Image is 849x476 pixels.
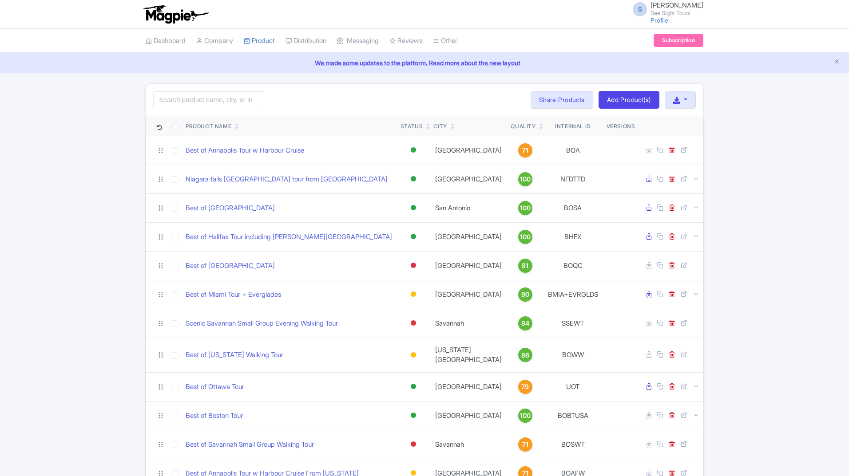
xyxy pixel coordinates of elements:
[401,122,423,130] div: Status
[833,57,840,67] button: Close announcement
[409,230,418,243] div: Active
[409,173,418,185] div: Active
[186,203,275,213] a: Best of [GEOGRAPHIC_DATA]
[430,309,507,338] td: Savannah
[543,222,603,251] td: BHFX
[543,280,603,309] td: BMIA+EVRGLDS
[186,411,243,421] a: Best of Boston Tour
[633,2,647,16] span: S
[186,174,388,185] a: Niagara falls [GEOGRAPHIC_DATA] tour from [GEOGRAPHIC_DATA]
[543,116,603,136] th: Internal ID
[520,411,531,421] span: 100
[543,193,603,222] td: BOSA
[603,116,639,136] th: Versions
[430,372,507,401] td: [GEOGRAPHIC_DATA]
[511,437,539,452] a: 71
[5,58,844,67] a: We made some updates to the platform. Read more about the new layout
[543,251,603,280] td: BOQC
[186,382,244,392] a: Best of Ottawa Tour
[543,338,603,372] td: BOWW
[141,4,210,24] img: logo-ab69f6fb50320c5b225c76a69d11143b.png
[186,319,338,329] a: Scenic Savannah Small Group Evening Walking Tour
[186,261,275,271] a: Best of [GEOGRAPHIC_DATA]
[651,10,703,16] small: See Sight Tours
[599,91,659,109] a: Add Product(s)
[543,309,603,338] td: SSEWT
[244,29,275,53] a: Product
[522,261,528,271] span: 81
[511,259,539,273] a: 81
[511,348,539,362] a: 86
[521,382,529,392] span: 79
[157,125,165,130] a: Reset sort order
[186,290,281,300] a: Best of Miami Tour + Everglades
[186,232,392,242] a: Best of Halifax Tour including [PERSON_NAME][GEOGRAPHIC_DATA]
[409,201,418,214] div: Active
[511,201,539,215] a: 100
[543,372,603,401] td: UOT
[511,230,539,244] a: 100
[430,430,507,459] td: Savannah
[430,251,507,280] td: [GEOGRAPHIC_DATA]
[430,338,507,372] td: [US_STATE][GEOGRAPHIC_DATA]
[409,144,418,157] div: Active
[522,146,528,155] span: 71
[430,165,507,193] td: [GEOGRAPHIC_DATA]
[146,29,186,53] a: Dashboard
[389,29,422,53] a: Reviews
[522,440,528,449] span: 71
[337,29,379,53] a: Messaging
[409,259,418,272] div: Inactive
[409,438,418,451] div: Inactive
[543,165,603,193] td: NFDTTD
[433,122,447,130] div: City
[430,280,507,309] td: [GEOGRAPHIC_DATA]
[511,316,539,330] a: 84
[196,29,233,53] a: Company
[186,350,283,360] a: Best of [US_STATE] Walking Tour
[430,401,507,430] td: [GEOGRAPHIC_DATA]
[409,349,418,362] div: Building
[654,34,703,47] a: Subscription
[543,136,603,165] td: BOA
[430,136,507,165] td: [GEOGRAPHIC_DATA]
[409,380,418,393] div: Active
[521,350,529,360] span: 86
[531,91,593,109] a: Share Products
[511,122,536,130] div: Quality
[186,122,231,130] div: Product Name
[521,290,529,299] span: 90
[430,193,507,222] td: San Antonio
[511,380,539,394] a: 79
[511,287,539,302] a: 90
[520,203,531,213] span: 100
[430,222,507,251] td: [GEOGRAPHIC_DATA]
[433,29,457,53] a: Other
[511,409,539,423] a: 100
[186,146,304,156] a: Best of Annapolis Tour w Harbour Cruise
[651,16,668,24] a: Profile
[409,317,418,330] div: Inactive
[511,172,539,186] a: 100
[627,2,703,16] a: S [PERSON_NAME] See Sight Tours
[520,174,531,184] span: 100
[409,409,418,422] div: Active
[521,319,529,328] span: 84
[543,430,603,459] td: BOSWT
[409,288,418,301] div: Building
[520,232,531,242] span: 100
[543,401,603,430] td: BOBTUSA
[651,1,703,9] span: [PERSON_NAME]
[186,440,314,450] a: Best of Savannah Small Group Walking Tour
[153,91,264,108] input: Search product name, city, or interal id
[286,29,326,53] a: Distribution
[511,143,539,157] a: 71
